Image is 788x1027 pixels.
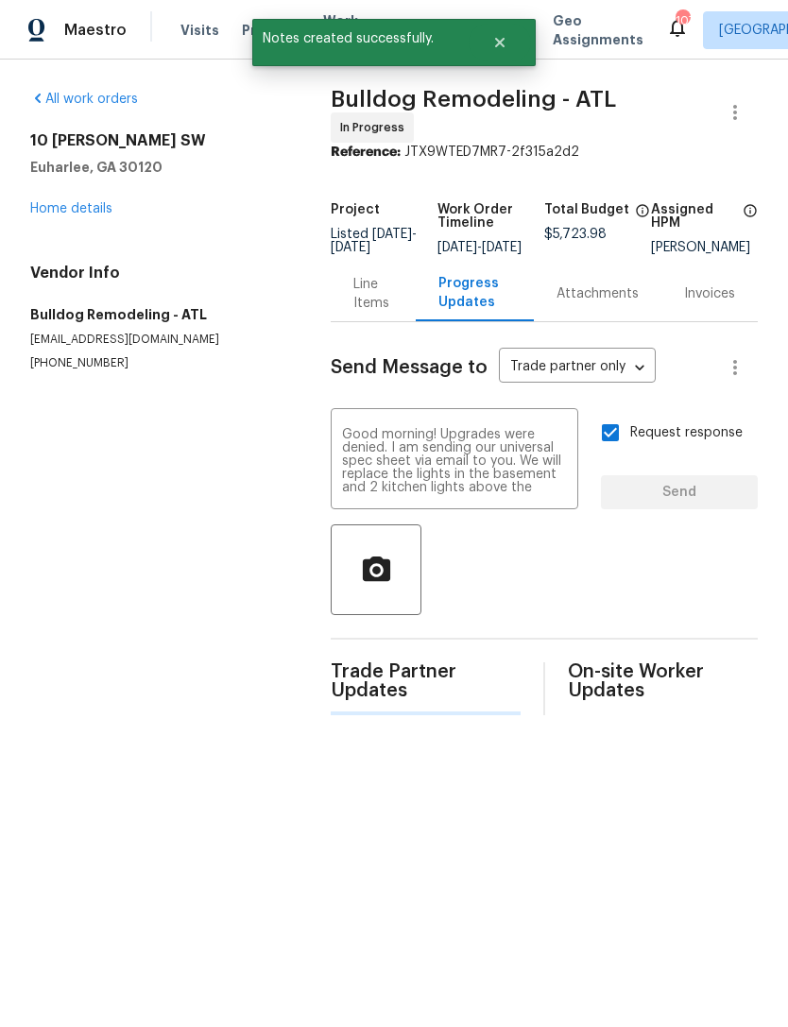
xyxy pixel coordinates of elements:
[553,11,643,49] span: Geo Assignments
[30,305,285,324] h5: Bulldog Remodeling - ATL
[676,11,689,30] div: 107
[331,228,417,254] span: -
[635,203,650,228] span: The total cost of line items that have been proposed by Opendoor. This sum includes line items th...
[499,352,656,384] div: Trade partner only
[331,662,521,700] span: Trade Partner Updates
[437,241,477,254] span: [DATE]
[482,241,522,254] span: [DATE]
[340,118,412,137] span: In Progress
[331,358,488,377] span: Send Message to
[544,203,629,216] h5: Total Budget
[64,21,127,40] span: Maestro
[30,264,285,282] h4: Vendor Info
[323,11,371,49] span: Work Orders
[743,203,758,241] span: The hpm assigned to this work order.
[353,275,392,313] div: Line Items
[342,428,567,494] textarea: Good morning! Upgrades were denied. I am sending our universal spec sheet via email to you. We wi...
[180,21,219,40] span: Visits
[252,19,469,59] span: Notes created successfully.
[30,131,285,150] h2: 10 [PERSON_NAME] SW
[438,274,511,312] div: Progress Updates
[437,241,522,254] span: -
[469,24,531,61] button: Close
[331,241,370,254] span: [DATE]
[30,332,285,348] p: [EMAIL_ADDRESS][DOMAIN_NAME]
[331,143,758,162] div: JTX9WTED7MR7-2f315a2d2
[568,662,758,700] span: On-site Worker Updates
[557,284,639,303] div: Attachments
[437,203,544,230] h5: Work Order Timeline
[630,423,743,443] span: Request response
[372,228,412,241] span: [DATE]
[30,158,285,177] h5: Euharlee, GA 30120
[30,93,138,106] a: All work orders
[30,355,285,371] p: [PHONE_NUMBER]
[331,203,380,216] h5: Project
[651,203,737,230] h5: Assigned HPM
[651,241,758,254] div: [PERSON_NAME]
[331,145,401,159] b: Reference:
[684,284,735,303] div: Invoices
[30,202,112,215] a: Home details
[331,228,417,254] span: Listed
[544,228,607,241] span: $5,723.98
[331,88,616,111] span: Bulldog Remodeling - ATL
[242,21,300,40] span: Projects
